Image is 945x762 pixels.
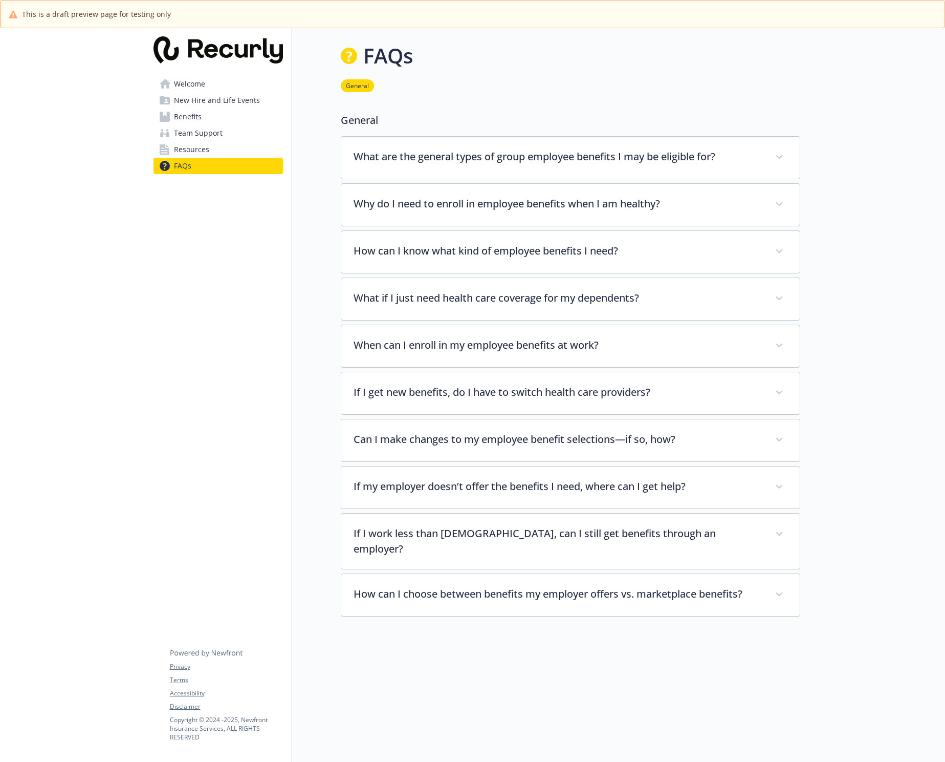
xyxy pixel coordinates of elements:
div: Why do I need to enroll in employee benefits when I am healthy? [341,184,800,226]
a: FAQs [153,158,283,174]
div: What if I just need health care coverage for my dependents? [341,278,800,320]
p: Copyright © 2024 - 2025 , Newfront Insurance Services, ALL RIGHTS RESERVED [170,715,282,742]
a: General [341,80,374,90]
a: Team Support [153,125,283,141]
a: New Hire and Life Events [153,92,283,109]
span: Team Support [174,125,223,141]
span: Resources [174,141,209,158]
p: General [341,113,800,128]
a: Benefits [153,109,283,125]
p: Why do I need to enroll in employee benefits when I am healthy? [354,196,763,211]
p: If I work less than [DEMOGRAPHIC_DATA], can I still get benefits through an employer? [354,526,763,557]
p: If I get new benefits, do I have to switch health care providers? [354,385,763,400]
a: Privacy [170,662,282,671]
a: Welcome [153,76,283,92]
div: If I get new benefits, do I have to switch health care providers? [341,372,800,414]
div: How can I choose between benefits my employer offers vs. marketplace benefits? [341,574,800,616]
div: How can I know what kind of employee benefits I need? [341,231,800,273]
p: Can I make changes to my employee benefit selections—if so, how? [354,432,763,447]
p: How can I choose between benefits my employer offers vs. marketplace benefits? [354,586,763,602]
div: Can I make changes to my employee benefit selections—if so, how? [341,419,800,461]
span: Welcome [174,76,205,92]
div: If my employer doesn’t offer the benefits I need, where can I get help? [341,467,800,509]
p: What if I just need health care coverage for my dependents? [354,290,763,306]
div: When can I enroll in my employee benefits at work? [341,325,800,367]
span: This is a draft preview page for testing only [22,9,171,19]
div: What are the general types of group employee benefits I may be eligible for? [341,137,800,179]
a: Terms [170,675,282,685]
a: Resources [153,141,283,158]
span: FAQs [174,158,191,174]
p: How can I know what kind of employee benefits I need? [354,243,763,259]
a: Accessibility [170,689,282,698]
p: What are the general types of group employee benefits I may be eligible for? [354,149,763,164]
a: Disclaimer [170,702,282,711]
span: Benefits [174,109,202,125]
p: If my employer doesn’t offer the benefits I need, where can I get help? [354,479,763,494]
div: If I work less than [DEMOGRAPHIC_DATA], can I still get benefits through an employer? [341,514,800,569]
p: When can I enroll in my employee benefits at work? [354,337,763,353]
h1: FAQs [363,40,413,71]
span: New Hire and Life Events [174,92,260,109]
